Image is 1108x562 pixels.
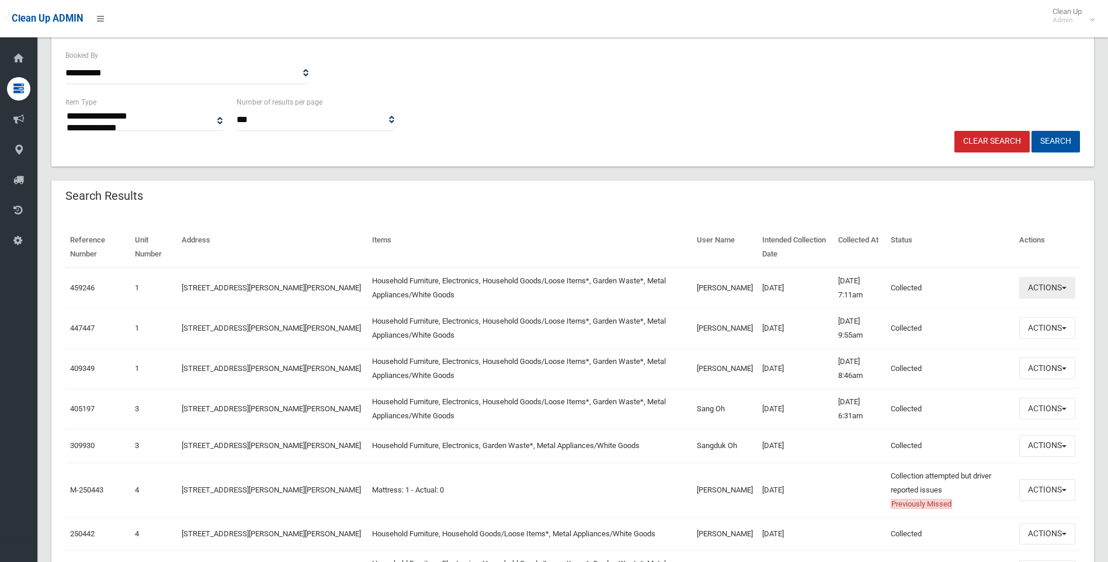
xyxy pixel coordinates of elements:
a: 447447 [70,324,95,332]
td: [DATE] [758,517,833,551]
td: [PERSON_NAME] [692,517,758,551]
a: M-250443 [70,485,103,494]
td: [DATE] 6:31am [833,388,886,429]
td: [DATE] 8:46am [833,348,886,388]
td: 1 [130,348,178,388]
td: Household Furniture, Electronics, Household Goods/Loose Items*, Garden Waste*, Metal Appliances/W... [367,308,692,348]
td: 1 [130,308,178,348]
td: Collected [886,388,1015,429]
th: Status [886,227,1015,268]
td: 3 [130,429,178,463]
td: [DATE] 9:55am [833,308,886,348]
small: Admin [1053,16,1082,25]
span: Previously Missed [891,499,952,509]
button: Search [1031,131,1080,152]
td: [DATE] [758,308,833,348]
th: Address [177,227,367,268]
a: [STREET_ADDRESS][PERSON_NAME][PERSON_NAME] [182,441,361,450]
a: Clear Search [954,131,1030,152]
td: Household Furniture, Electronics, Household Goods/Loose Items*, Garden Waste*, Metal Appliances/W... [367,388,692,429]
td: [DATE] [758,429,833,463]
td: Household Furniture, Electronics, Household Goods/Loose Items*, Garden Waste*, Metal Appliances/W... [367,268,692,308]
th: User Name [692,227,758,268]
button: Actions [1019,358,1075,379]
th: Collected At [833,227,886,268]
button: Actions [1019,317,1075,339]
header: Search Results [51,185,157,207]
a: 309930 [70,441,95,450]
label: Number of results per page [237,96,322,109]
button: Actions [1019,435,1075,457]
td: Sang Oh [692,388,758,429]
th: Items [367,227,692,268]
td: Collection attempted but driver reported issues [886,463,1015,517]
label: Booked By [65,49,98,62]
a: [STREET_ADDRESS][PERSON_NAME][PERSON_NAME] [182,529,361,538]
button: Actions [1019,479,1075,501]
td: 4 [130,463,178,517]
a: [STREET_ADDRESS][PERSON_NAME][PERSON_NAME] [182,485,361,494]
td: Sangduk Oh [692,429,758,463]
a: [STREET_ADDRESS][PERSON_NAME][PERSON_NAME] [182,283,361,292]
a: 405197 [70,404,95,413]
td: Collected [886,517,1015,551]
td: Household Furniture, Electronics, Household Goods/Loose Items*, Garden Waste*, Metal Appliances/W... [367,348,692,388]
label: Item Type [65,96,96,109]
td: [PERSON_NAME] [692,308,758,348]
a: [STREET_ADDRESS][PERSON_NAME][PERSON_NAME] [182,364,361,373]
th: Reference Number [65,227,130,268]
td: [PERSON_NAME] [692,463,758,517]
td: Household Furniture, Electronics, Garden Waste*, Metal Appliances/White Goods [367,429,692,463]
th: Intended Collection Date [758,227,833,268]
th: Actions [1015,227,1080,268]
td: 1 [130,268,178,308]
td: [DATE] [758,463,833,517]
td: Mattress: 1 - Actual: 0 [367,463,692,517]
td: 3 [130,388,178,429]
a: 250442 [70,529,95,538]
td: Collected [886,268,1015,308]
button: Actions [1019,277,1075,299]
td: [DATE] [758,348,833,388]
button: Actions [1019,523,1075,545]
td: [DATE] 7:11am [833,268,886,308]
a: [STREET_ADDRESS][PERSON_NAME][PERSON_NAME] [182,404,361,413]
span: Clean Up [1047,7,1093,25]
a: [STREET_ADDRESS][PERSON_NAME][PERSON_NAME] [182,324,361,332]
a: 409349 [70,364,95,373]
span: Clean Up ADMIN [12,13,83,24]
td: [PERSON_NAME] [692,268,758,308]
td: Household Furniture, Household Goods/Loose Items*, Metal Appliances/White Goods [367,517,692,551]
td: 4 [130,517,178,551]
a: 459246 [70,283,95,292]
td: [PERSON_NAME] [692,348,758,388]
td: Collected [886,429,1015,463]
button: Actions [1019,398,1075,419]
td: [DATE] [758,268,833,308]
td: Collected [886,308,1015,348]
th: Unit Number [130,227,178,268]
td: Collected [886,348,1015,388]
td: [DATE] [758,388,833,429]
